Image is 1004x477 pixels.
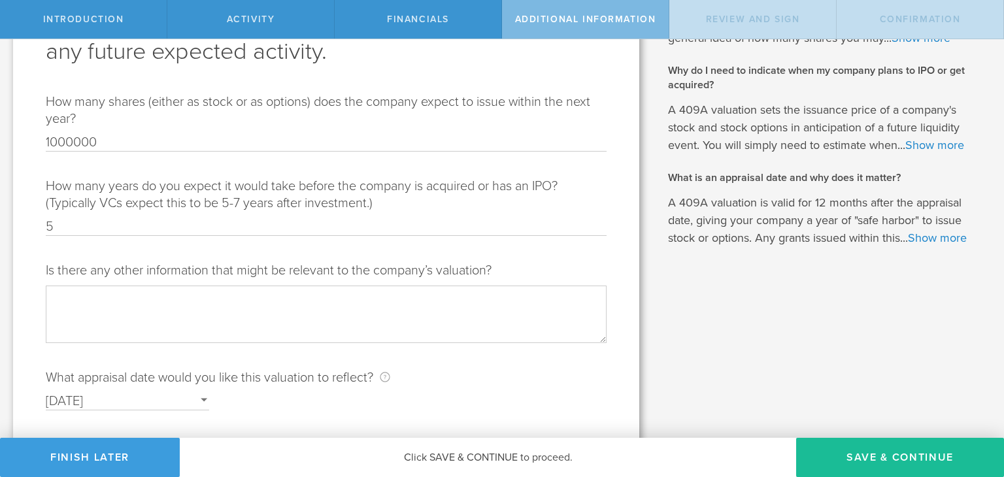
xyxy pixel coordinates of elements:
[43,14,124,25] span: Introduction
[227,14,275,25] span: Activity
[905,138,964,152] a: Show more
[180,438,796,477] div: Click SAVE & CONTINUE to proceed.
[668,101,984,154] p: A 409A valuation sets the issuance price of a company's stock and stock options in anticipation o...
[706,14,800,25] span: Review and Sign
[880,14,961,25] span: Confirmation
[192,388,216,412] button: Open calendar
[46,370,373,386] label: What appraisal date would you like this valuation to reflect?
[46,94,590,127] label: How many shares (either as stock or as options) does the company expect to issue within the next ...
[668,63,984,93] h2: Why do I need to indicate when my company plans to IPO or get acquired?
[46,178,558,211] label: How many years do you expect it would take before the company is acquired or has an IPO? (Typical...
[668,194,984,247] p: A 409A valuation is valid for 12 months after the appraisal date, giving your company a year of "...
[668,171,984,185] h2: What is an appraisal date and why does it matter?
[46,134,607,151] input: Required
[387,14,449,25] span: Financials
[796,438,1004,477] button: Save & Continue
[46,262,607,279] label: Is there any other information that might be relevant to the company’s valuation?
[46,393,209,410] input: Required
[908,231,967,245] a: Show more
[515,14,656,25] span: Additional Information
[46,218,607,235] input: Required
